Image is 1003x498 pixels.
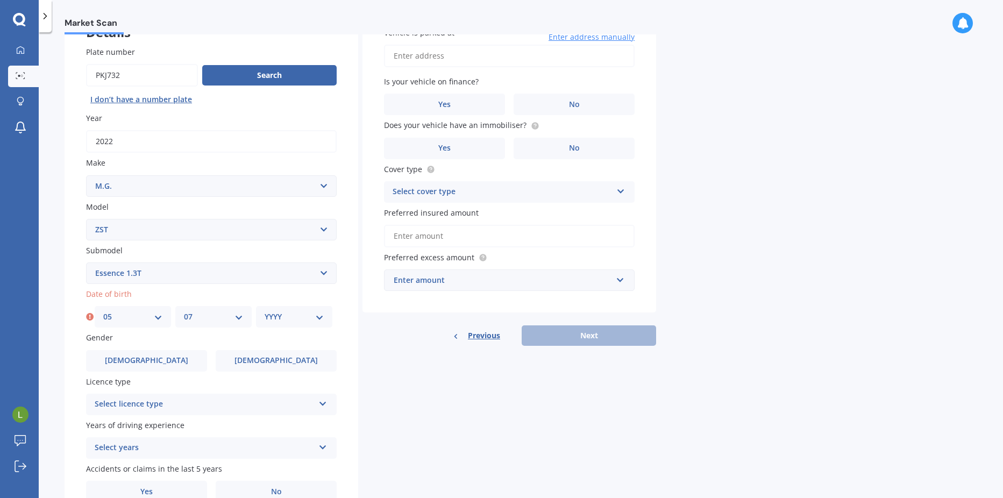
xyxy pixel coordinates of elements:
button: Search [202,65,337,86]
img: ACg8ocJUolqP2EioLP8j_ki14THaB4LEmC-bXzLkFEnEc7bHYUoAQw=s96-c [12,407,29,423]
span: Date of birth [86,289,132,299]
div: Select years [95,442,314,454]
span: Previous [468,328,500,344]
span: Enter address manually [549,32,635,42]
span: Is your vehicle on finance? [384,76,479,87]
span: No [569,100,580,109]
span: Yes [140,487,153,496]
span: Preferred excess amount [384,252,474,262]
span: [DEMOGRAPHIC_DATA] [105,356,188,365]
span: Accidents or claims in the last 5 years [86,464,222,474]
button: I don’t have a number plate [86,91,196,108]
span: Gender [86,333,113,343]
div: Select cover type [393,186,612,198]
span: Year [86,113,102,123]
span: Make [86,158,105,168]
span: Model [86,202,109,212]
span: Submodel [86,245,123,255]
div: Enter amount [394,274,612,286]
input: Enter plate number [86,64,198,87]
input: YYYY [86,130,337,153]
span: Years of driving experience [86,420,184,430]
span: Preferred insured amount [384,208,479,218]
span: Cover type [384,164,422,174]
span: [DEMOGRAPHIC_DATA] [234,356,318,365]
span: Yes [438,144,451,153]
span: Licence type [86,376,131,387]
span: No [271,487,282,496]
div: Select licence type [95,398,314,411]
span: Plate number [86,47,135,57]
span: No [569,144,580,153]
span: Does your vehicle have an immobiliser? [384,120,527,131]
span: Market Scan [65,18,124,32]
input: Enter amount [384,225,635,247]
input: Enter address [384,45,635,67]
span: Yes [438,100,451,109]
